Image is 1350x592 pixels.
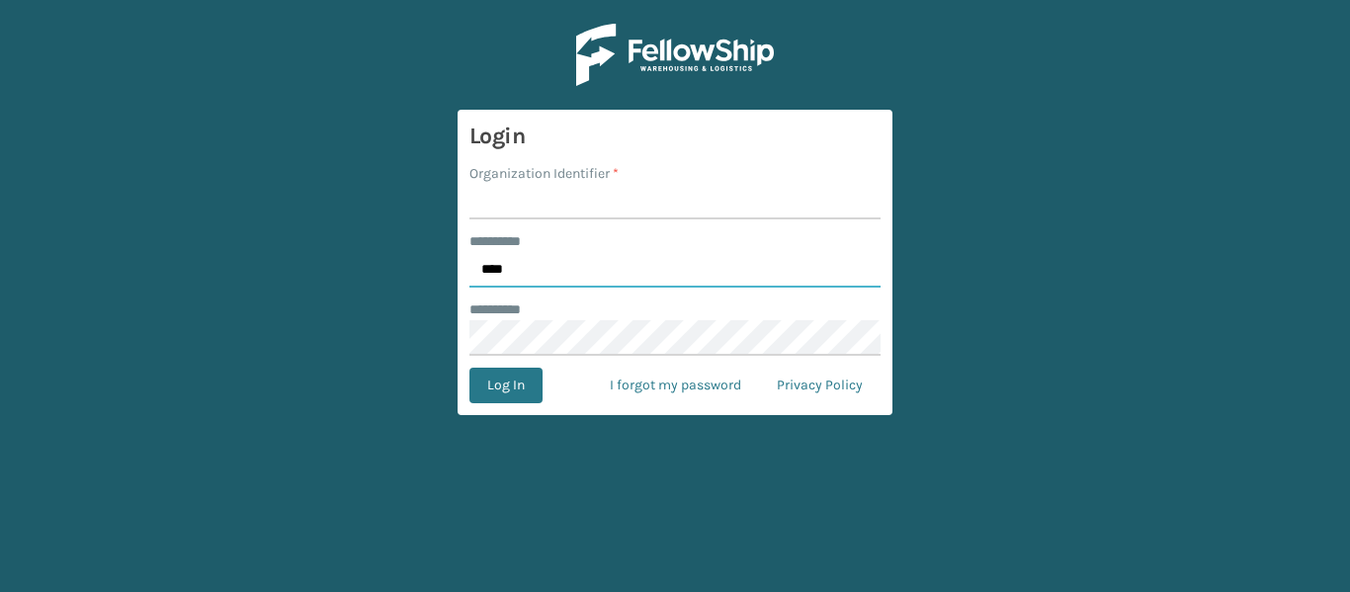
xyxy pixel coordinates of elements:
img: Logo [576,24,774,86]
a: I forgot my password [592,368,759,403]
label: Organization Identifier [469,163,619,184]
button: Log In [469,368,543,403]
h3: Login [469,122,881,151]
a: Privacy Policy [759,368,881,403]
